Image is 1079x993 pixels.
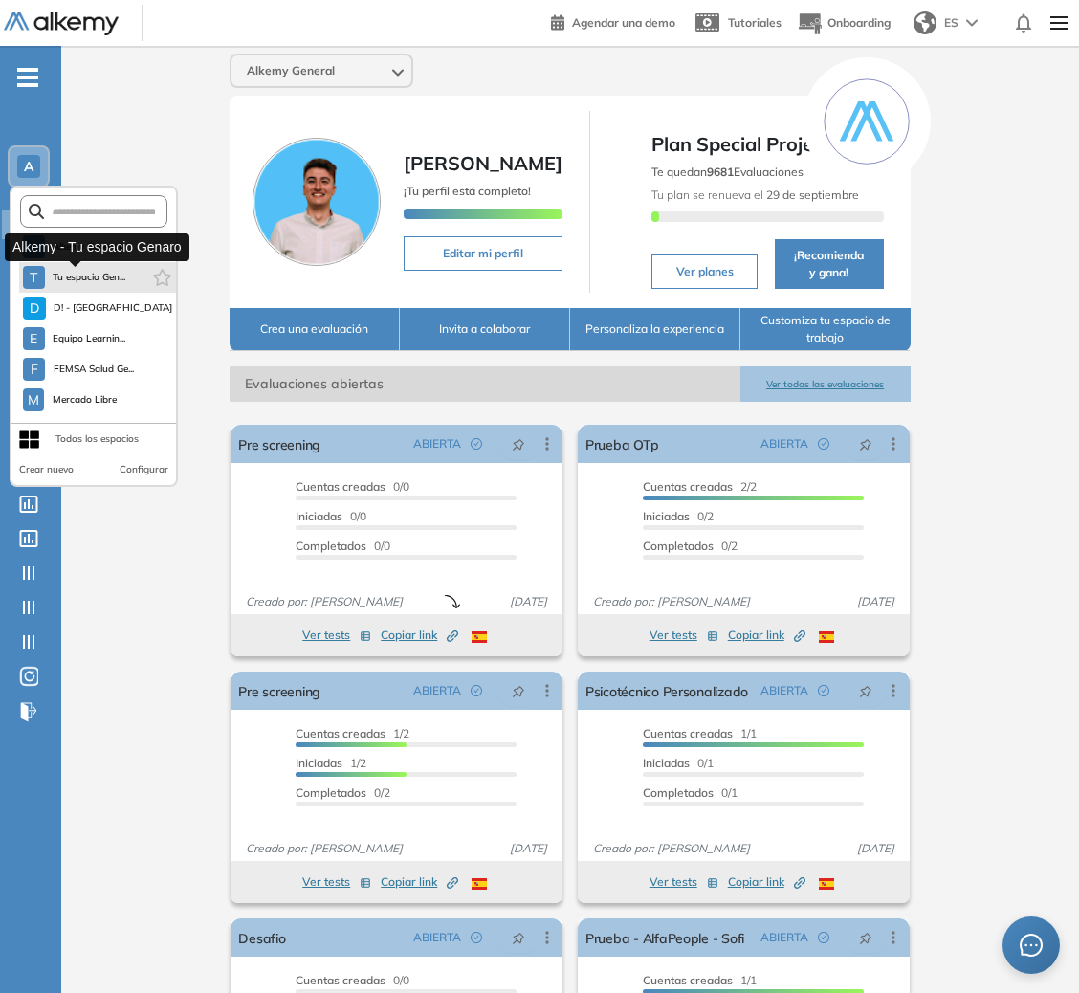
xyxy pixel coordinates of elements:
span: pushpin [859,683,872,698]
img: Logo [4,12,119,36]
button: Ver tests [302,624,371,647]
span: 0/0 [296,509,366,523]
button: ¡Recomienda y gana! [775,239,884,289]
span: Completados [296,539,366,553]
span: T [30,270,37,285]
button: Personaliza la experiencia [570,308,740,351]
span: ABIERTA [413,682,461,699]
span: Completados [643,539,714,553]
span: check-circle [818,685,829,696]
span: [DATE] [849,840,902,857]
span: Cuentas creadas [296,726,385,740]
span: 1/2 [296,726,409,740]
img: Menu [1043,4,1075,42]
button: Customiza tu espacio de trabajo [740,308,911,351]
span: Evaluaciones abiertas [230,366,739,402]
span: 0/1 [643,756,714,770]
span: Cuentas creadas [296,479,385,494]
span: [PERSON_NAME] [404,151,562,175]
span: Mercado Libre [52,392,118,408]
span: Tu plan se renueva el [651,188,859,202]
span: F [31,362,38,377]
span: ABIERTA [760,929,808,946]
b: 29 de septiembre [763,188,859,202]
span: pushpin [859,930,872,945]
span: Completados [296,785,366,800]
span: Creado por: [PERSON_NAME] [585,593,758,610]
span: [DATE] [502,593,555,610]
span: 0/2 [643,509,714,523]
a: Pre screening [238,672,320,710]
span: Iniciadas [643,756,690,770]
span: Cuentas creadas [643,726,733,740]
button: pushpin [845,429,887,459]
span: Completados [643,785,714,800]
button: Copiar link [381,624,458,647]
span: Cuentas creadas [643,973,733,987]
span: message [1020,934,1043,957]
span: pushpin [512,930,525,945]
div: Alkemy - Tu espacio Genaro [5,233,189,261]
button: Editar mi perfil [404,236,562,271]
span: ¡Tu perfil está completo! [404,184,531,198]
button: pushpin [845,675,887,706]
span: 1/1 [643,973,757,987]
i: - [17,76,38,79]
a: Prueba OTp [585,425,658,463]
button: Ver tests [650,871,718,894]
span: Copiar link [728,627,805,644]
span: E [30,331,37,346]
span: Copiar link [728,873,805,891]
img: Foto de perfil [253,138,381,266]
span: Plan Special Project [651,130,883,159]
span: Creado por: [PERSON_NAME] [238,840,410,857]
span: 2/2 [643,479,757,494]
button: pushpin [497,429,539,459]
span: [DATE] [502,840,555,857]
button: pushpin [845,922,887,953]
span: Iniciadas [643,509,690,523]
span: check-circle [471,438,482,450]
button: pushpin [497,675,539,706]
span: A [24,159,33,174]
span: 0/0 [296,539,390,553]
img: ESP [472,631,487,643]
b: 9681 [707,165,734,179]
span: FEMSA Salud Ge... [53,362,134,377]
a: Psicotécnico Personalizado [585,672,748,710]
button: Copiar link [728,624,805,647]
span: Tutoriales [728,15,782,30]
span: check-circle [471,685,482,696]
span: Copiar link [381,873,458,891]
img: ESP [472,878,487,890]
span: Iniciadas [296,509,342,523]
button: Onboarding [797,3,891,44]
button: Ver planes [651,254,757,289]
span: ABIERTA [760,682,808,699]
span: Agendar una demo [572,15,675,30]
span: Onboarding [827,15,891,30]
span: 0/2 [296,785,390,800]
img: ESP [819,878,834,890]
a: Pre screening [238,425,320,463]
span: ABIERTA [413,435,461,452]
span: check-circle [818,438,829,450]
span: Te quedan Evaluaciones [651,165,804,179]
span: D [30,300,39,316]
span: pushpin [512,436,525,452]
span: [DATE] [849,593,902,610]
span: 0/1 [643,785,738,800]
a: Prueba - AlfaPeople - Sofi [585,918,744,957]
img: ESP [819,631,834,643]
button: Crear nuevo [19,462,74,477]
span: check-circle [471,932,482,943]
span: 0/2 [643,539,738,553]
span: Iniciadas [296,756,342,770]
span: Cuentas creadas [643,479,733,494]
span: Equipo Learnin... [53,331,126,346]
span: M [28,392,39,408]
button: Invita a colaborar [400,308,570,351]
button: Ver tests [302,871,371,894]
button: Ver tests [650,624,718,647]
span: pushpin [512,683,525,698]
